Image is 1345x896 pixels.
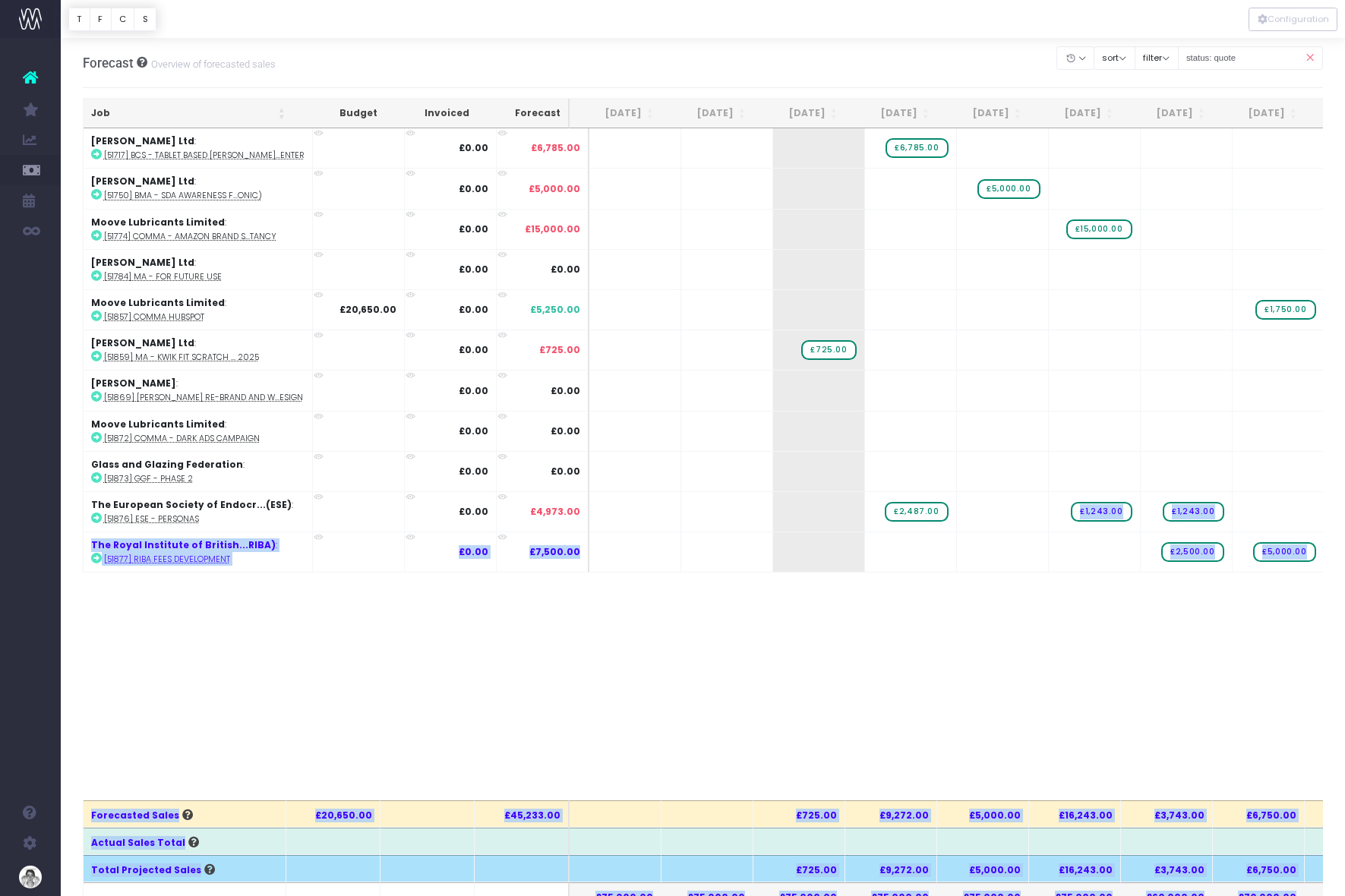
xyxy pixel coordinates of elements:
abbr: [51877] RIBA fees development [104,554,230,565]
span: wayahead Sales Forecast Item [885,502,948,522]
abbr: [51869] Novelli re-brand and website redesign [104,392,303,403]
span: wayahead Sales Forecast Item [1066,219,1132,239]
input: Search... [1178,46,1324,70]
strong: £0.00 [459,222,488,235]
span: £0.00 [551,424,580,438]
th: Jan 26: activate to sort column ascending [1213,99,1305,128]
td: : [84,451,313,491]
span: wayahead Sales Forecast Item [1071,502,1132,522]
span: wayahead Sales Forecast Item [977,179,1040,199]
strong: [PERSON_NAME] Ltd [91,256,194,269]
th: Jul 25: activate to sort column ascending [661,99,753,128]
th: £6,750.00 [1213,855,1305,882]
span: Forecast [83,55,134,71]
th: £725.00 [753,800,845,828]
abbr: [51873] GGF - Phase 2 [104,473,193,484]
button: F [90,8,112,31]
strong: Moove Lubricants Limited [91,418,225,431]
th: Sep 25: activate to sort column ascending [845,99,937,128]
td: : [84,411,313,451]
th: Invoiced [385,99,477,128]
button: S [134,8,156,31]
abbr: [51784] MA - for future use [104,271,222,282]
th: £16,243.00 [1029,855,1121,882]
td: : [84,330,313,370]
button: T [68,8,90,31]
th: Total Projected Sales [84,855,286,882]
th: £16,243.00 [1029,800,1121,828]
img: images/default_profile_image.png [19,866,42,888]
span: £4,973.00 [530,505,580,519]
span: wayahead Sales Forecast Item [886,138,948,158]
th: Job: activate to sort column ascending [84,99,293,128]
strong: £0.00 [459,343,488,356]
strong: £0.00 [459,545,488,558]
th: £6,750.00 [1213,800,1305,828]
span: £7,500.00 [529,545,580,559]
td: : [84,128,313,168]
abbr: [51859] MA - Kwik Fit Scratch Cards 2025 [104,352,259,363]
span: Forecasted Sales [91,809,193,822]
button: sort [1094,46,1135,70]
strong: £0.00 [459,505,488,518]
button: Configuration [1249,8,1337,31]
th: £20,650.00 [286,800,380,828]
strong: [PERSON_NAME] Ltd [91,134,194,147]
th: Oct 25: activate to sort column ascending [937,99,1029,128]
strong: The Royal Institute of British...RIBA) [91,538,276,551]
th: £9,272.00 [845,855,937,882]
abbr: [51857] Comma HubSpot [104,311,204,323]
span: wayahead Sales Forecast Item [1253,542,1315,562]
strong: £0.00 [459,141,488,154]
span: £5,250.00 [530,303,580,317]
td: : [84,532,313,572]
span: wayahead Sales Forecast Item [1163,502,1223,522]
small: Overview of forecasted sales [147,55,276,71]
td: : [84,209,313,249]
span: £0.00 [551,263,580,276]
button: filter [1135,46,1179,70]
span: wayahead Sales Forecast Item [801,340,856,360]
abbr: [51717] BCS - Tablet Based Sales Presenter [104,150,305,161]
th: Aug 25: activate to sort column ascending [753,99,845,128]
abbr: [51750] BMA - SDA awareness for ESI(Tronic) [104,190,262,201]
th: £725.00 [753,855,845,882]
td: : [84,370,313,410]
strong: £20,650.00 [339,303,396,316]
td: : [84,249,313,289]
th: £3,743.00 [1121,855,1213,882]
button: C [111,8,135,31]
strong: The European Society of Endocr...(ESE) [91,498,292,511]
strong: [PERSON_NAME] Ltd [91,336,194,349]
strong: £0.00 [459,465,488,478]
th: Jun 25: activate to sort column ascending [570,99,661,128]
div: Vertical button group [1249,8,1337,31]
strong: £0.00 [459,182,488,195]
th: £9,272.00 [845,800,937,828]
strong: £0.00 [459,384,488,397]
strong: [PERSON_NAME] [91,377,176,390]
span: £0.00 [551,465,580,478]
span: wayahead Sales Forecast Item [1255,300,1315,320]
strong: Moove Lubricants Limited [91,296,225,309]
strong: £0.00 [459,263,488,276]
th: £3,743.00 [1121,800,1213,828]
strong: £0.00 [459,303,488,316]
strong: Glass and Glazing Federation [91,458,243,471]
th: £45,233.00 [475,800,570,828]
strong: Moove Lubricants Limited [91,216,225,229]
th: Forecast [477,99,570,128]
th: £5,000.00 [937,855,1029,882]
td: : [84,491,313,532]
strong: £0.00 [459,424,488,437]
strong: [PERSON_NAME] Ltd [91,175,194,188]
abbr: [51872] Comma - Dark Ads Campaign [104,433,260,444]
th: Actual Sales Total [84,828,286,855]
th: Nov 25: activate to sort column ascending [1029,99,1121,128]
span: £5,000.00 [529,182,580,196]
span: £725.00 [539,343,580,357]
td: : [84,168,313,208]
th: £5,000.00 [937,800,1029,828]
div: Vertical button group [68,8,156,31]
th: Budget [293,99,385,128]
